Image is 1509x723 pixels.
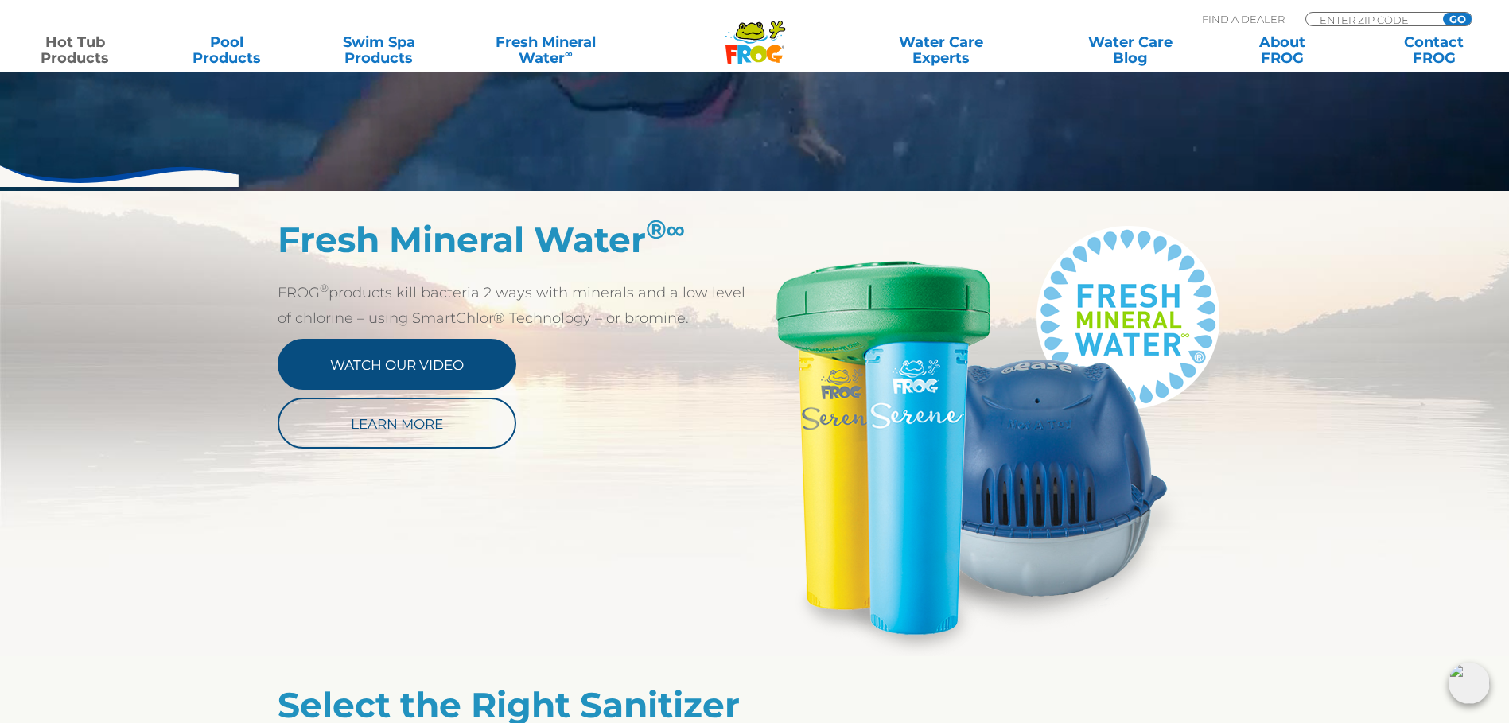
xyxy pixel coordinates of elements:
[278,339,516,390] a: Watch Our Video
[755,219,1232,656] img: Serene_@ease_FMW
[1223,34,1341,66] a: AboutFROG
[16,34,134,66] a: Hot TubProducts
[1375,34,1493,66] a: ContactFROG
[846,34,1037,66] a: Water CareExperts
[646,213,686,245] sup: ®
[278,280,755,331] p: FROG products kill bacteria 2 ways with minerals and a low level of chlorine – using SmartChlor® ...
[1443,13,1472,25] input: GO
[1318,13,1425,26] input: Zip Code Form
[278,219,755,260] h2: Fresh Mineral Water
[320,282,329,294] sup: ®
[565,47,573,60] sup: ∞
[278,398,516,449] a: Learn More
[168,34,286,66] a: PoolProducts
[667,213,686,245] em: ∞
[1071,34,1189,66] a: Water CareBlog
[472,34,620,66] a: Fresh MineralWater∞
[320,34,438,66] a: Swim SpaProducts
[1449,663,1490,704] img: openIcon
[1202,12,1285,26] p: Find A Dealer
